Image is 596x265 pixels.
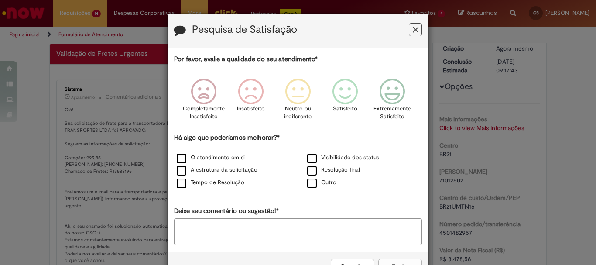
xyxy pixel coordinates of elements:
[333,105,357,113] p: Satisfeito
[229,72,273,132] div: Insatisfeito
[177,179,244,187] label: Tempo de Resolução
[276,72,320,132] div: Neutro ou indiferente
[307,154,379,162] label: Visibilidade dos status
[307,166,360,174] label: Resolução final
[307,179,336,187] label: Outro
[183,105,225,121] p: Completamente Insatisfeito
[373,105,411,121] p: Extremamente Satisfeito
[370,72,414,132] div: Extremamente Satisfeito
[192,24,297,35] label: Pesquisa de Satisfação
[177,154,245,162] label: O atendimento em si
[174,133,422,189] div: Há algo que poderíamos melhorar?*
[174,206,279,216] label: Deixe seu comentário ou sugestão!*
[177,166,257,174] label: A estrutura da solicitação
[323,72,367,132] div: Satisfeito
[174,55,318,64] label: Por favor, avalie a qualidade do seu atendimento*
[282,105,314,121] p: Neutro ou indiferente
[181,72,226,132] div: Completamente Insatisfeito
[237,105,265,113] p: Insatisfeito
